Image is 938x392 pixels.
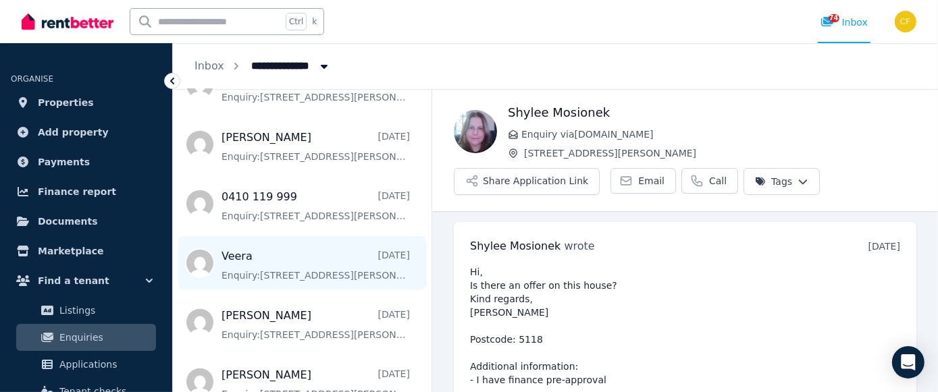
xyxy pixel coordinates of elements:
[820,16,868,29] div: Inbox
[709,174,727,188] span: Call
[454,168,600,195] button: Share Application Link
[11,148,161,175] a: Payments
[59,356,151,372] span: Applications
[11,208,161,235] a: Documents
[222,189,410,223] a: 0410 119 999[DATE]Enquiry:[STREET_ADDRESS][PERSON_NAME].
[610,168,676,194] a: Email
[470,265,900,387] pre: Hi, Is there an offer on this house? Kind regards, [PERSON_NAME] Postcode: 5118 Additional inform...
[38,124,109,140] span: Add property
[868,241,900,252] time: [DATE]
[11,178,161,205] a: Finance report
[22,11,113,32] img: RentBetter
[286,13,307,30] span: Ctrl
[59,329,151,345] span: Enquiries
[222,130,410,163] a: [PERSON_NAME][DATE]Enquiry:[STREET_ADDRESS][PERSON_NAME].
[16,351,156,378] a: Applications
[829,14,839,22] span: 74
[312,16,317,27] span: k
[681,168,738,194] a: Call
[521,128,916,141] span: Enquiry via [DOMAIN_NAME]
[222,308,410,341] a: [PERSON_NAME][DATE]Enquiry:[STREET_ADDRESS][PERSON_NAME].
[892,346,924,379] div: Open Intercom Messenger
[638,174,665,188] span: Email
[222,70,410,104] a: Enquiry:[STREET_ADDRESS][PERSON_NAME].
[38,243,103,259] span: Marketplace
[744,168,820,195] button: Tags
[173,43,353,89] nav: Breadcrumb
[11,89,161,116] a: Properties
[16,324,156,351] a: Enquiries
[895,11,916,32] img: Christos Fassoulidis
[38,213,98,229] span: Documents
[11,237,161,264] a: Marketplace
[11,267,161,294] button: Find a tenant
[222,248,410,282] a: Veera[DATE]Enquiry:[STREET_ADDRESS][PERSON_NAME].
[38,94,94,111] span: Properties
[38,184,116,200] span: Finance report
[11,119,161,146] a: Add property
[755,175,792,188] span: Tags
[11,74,53,84] span: ORGANISE
[59,302,151,318] span: Listings
[194,59,224,72] a: Inbox
[508,103,916,122] h1: Shylee Mosionek
[16,297,156,324] a: Listings
[470,240,561,252] span: Shylee Mosionek
[524,146,916,160] span: [STREET_ADDRESS][PERSON_NAME]
[454,110,497,153] img: Shylee Mosionek
[38,273,109,289] span: Find a tenant
[38,154,90,170] span: Payments
[565,240,595,252] span: wrote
